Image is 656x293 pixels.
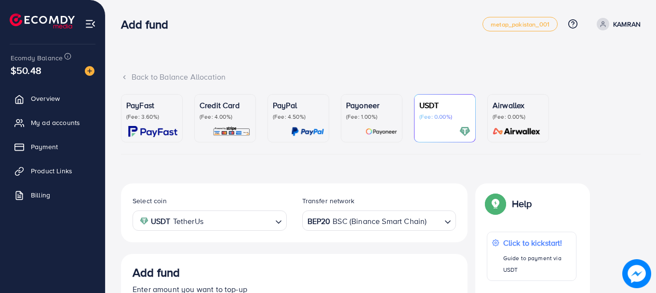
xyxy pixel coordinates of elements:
[126,113,177,121] p: (Fee: 3.60%)
[133,210,287,230] div: Search for option
[7,89,98,108] a: Overview
[128,126,177,137] img: card
[31,190,50,200] span: Billing
[126,99,177,111] p: PayFast
[7,185,98,205] a: Billing
[482,17,558,31] a: metap_pakistan_001
[11,53,63,63] span: Ecomdy Balance
[512,198,532,209] p: Help
[613,18,641,30] p: KAMRAN
[7,137,98,156] a: Payment
[487,195,504,212] img: Popup guide
[302,196,355,206] label: Transfer network
[503,237,571,249] p: Click to kickstart!
[173,214,203,228] span: TetherUs
[121,17,176,31] h3: Add fund
[459,126,470,137] img: card
[121,71,641,83] div: Back to Balance Allocation
[200,99,251,111] p: Credit Card
[31,118,80,127] span: My ad accounts
[31,94,60,103] span: Overview
[140,217,148,225] img: coin
[10,14,75,28] img: logo
[346,113,397,121] p: (Fee: 1.00%)
[493,99,544,111] p: Airwallex
[419,113,470,121] p: (Fee: 0.00%)
[503,252,571,276] p: Guide to payment via USDT
[206,213,271,228] input: Search for option
[151,214,171,228] strong: USDT
[593,18,641,30] a: KAMRAN
[428,213,441,228] input: Search for option
[85,66,94,76] img: image
[491,21,549,28] span: metap_pakistan_001
[133,196,167,206] label: Select coin
[85,18,96,29] img: menu
[419,99,470,111] p: USDT
[213,126,251,137] img: card
[31,142,58,152] span: Payment
[308,214,331,228] strong: BEP20
[31,166,72,176] span: Product Links
[273,113,324,121] p: (Fee: 4.50%)
[365,126,397,137] img: card
[7,161,98,181] a: Product Links
[333,214,427,228] span: BSC (Binance Smart Chain)
[490,126,544,137] img: card
[11,63,41,77] span: $50.48
[622,259,651,288] img: image
[273,99,324,111] p: PayPal
[200,113,251,121] p: (Fee: 4.00%)
[133,265,180,279] h3: Add fund
[493,113,544,121] p: (Fee: 0.00%)
[7,113,98,132] a: My ad accounts
[302,210,456,230] div: Search for option
[291,126,324,137] img: card
[346,99,397,111] p: Payoneer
